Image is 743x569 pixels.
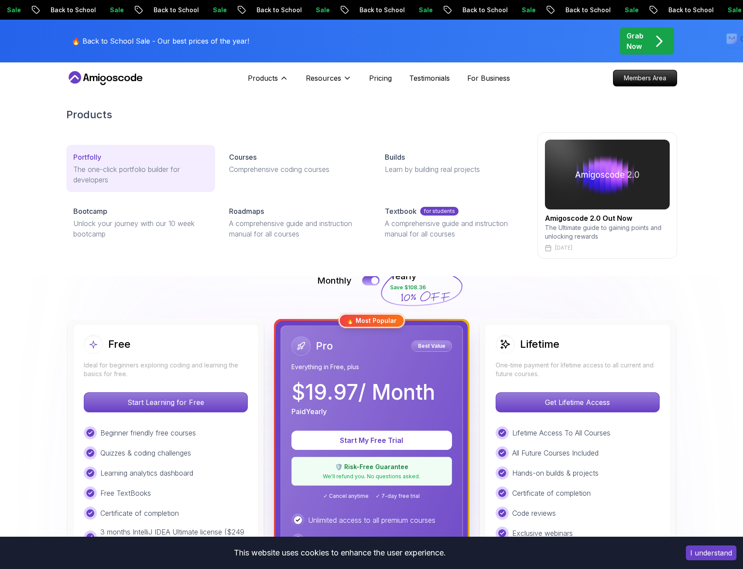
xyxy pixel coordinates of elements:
a: Start My Free Trial [291,436,452,445]
p: Sale [508,6,536,14]
p: A comprehensive guide and instruction manual for all courses [229,218,364,239]
a: For Business [467,73,510,83]
p: Learn by building real projects [385,164,520,175]
p: Comprehensive coding courses [229,164,364,175]
p: Ideal for beginners exploring coding and learning the basics for free. [84,361,248,378]
p: Certificate of completion [512,488,591,498]
p: Textbook [385,206,417,216]
a: Textbookfor studentsA comprehensive guide and instruction manual for all courses [378,199,527,246]
p: A comprehensive guide and instruction manual for all courses [385,218,520,239]
p: We'll refund you. No questions asked. [297,473,446,480]
a: Start Learning for Free [84,398,248,407]
p: Get Lifetime Access [496,393,659,412]
p: Back to School [37,6,96,14]
p: The Ultimate guide to gaining points and unlocking rewards [545,223,670,241]
a: RoadmapsA comprehensive guide and instruction manual for all courses [222,199,371,246]
button: Start Learning for Free [84,392,248,412]
a: BootcampUnlock your journey with our 10 week bootcamp [66,199,215,246]
p: Sale [714,6,742,14]
a: amigoscode 2.0Amigoscode 2.0 Out NowThe Ultimate guide to gaining points and unlocking rewards[DATE] [538,132,677,259]
p: Back to School [654,6,714,14]
p: Courses [229,152,257,162]
p: Start My Free Trial [302,435,442,446]
a: CoursesComprehensive coding courses [222,145,371,182]
p: Beginner friendly free courses [100,428,196,438]
span: ✓ 7-day free trial [376,493,420,500]
p: Sale [96,6,124,14]
a: PortfollyThe one-click portfolio builder for developers [66,145,215,192]
a: Pricing [369,73,392,83]
p: Back to School [243,6,302,14]
p: Start Learning for Free [84,393,247,412]
h2: Lifetime [520,337,559,351]
h2: Pro [316,339,333,353]
p: Monthly [317,274,352,287]
a: Testimonials [409,73,450,83]
p: Sale [302,6,330,14]
h2: Amigoscode 2.0 Out Now [545,213,670,223]
p: Resources [306,73,341,83]
button: Products [248,73,288,90]
p: Sale [199,6,227,14]
p: Portfolly [73,152,101,162]
p: 🛡️ Risk-Free Guarantee [297,463,446,471]
p: Lifetime Access To All Courses [512,428,610,438]
a: Members Area [613,70,677,86]
img: amigoscode 2.0 [545,140,670,209]
button: Resources [306,73,352,90]
p: The one-click portfolio builder for developers [73,164,208,185]
p: Back to School [449,6,508,14]
p: Bootcamp [73,206,107,216]
p: Exclusive webinars [512,528,573,538]
h2: Products [66,108,677,122]
p: Sale [405,6,433,14]
p: Unlimited access to all premium courses [308,515,435,525]
p: Builds [385,152,405,162]
p: Products [248,73,278,83]
button: Start My Free Trial [291,431,452,450]
p: Back to School [346,6,405,14]
p: Sale [611,6,639,14]
p: Roadmaps [229,206,264,216]
a: Get Lifetime Access [496,398,660,407]
p: Learning analytics dashboard [100,468,193,478]
p: Code reviews [512,508,556,518]
p: Back to School [140,6,199,14]
span: ✓ Cancel anytime [323,493,369,500]
p: $ 19.97 / Month [291,382,435,403]
p: Real-world builds & projects [308,535,397,545]
button: Accept cookies [686,545,736,560]
p: Free TextBooks [100,488,151,498]
h2: Free [108,337,130,351]
p: Best Value [413,342,451,350]
p: Paid Yearly [291,406,327,417]
p: for students [420,207,459,216]
p: [DATE] [555,244,572,251]
p: Unlock your journey with our 10 week bootcamp [73,218,208,239]
p: Grab Now [627,31,644,51]
p: 🔥 Back to School Sale - Our best prices of the year! [72,36,249,46]
div: This website uses cookies to enhance the user experience. [7,543,673,562]
p: Back to School [551,6,611,14]
p: All Future Courses Included [512,448,599,458]
p: Hands-on builds & projects [512,468,599,478]
button: Get Lifetime Access [496,392,660,412]
p: 3 months IntelliJ IDEA Ultimate license ($249 value) [100,527,248,548]
p: Everything in Free, plus [291,363,452,371]
a: BuildsLearn by building real projects [378,145,527,182]
p: One-time payment for lifetime access to all current and future courses. [496,361,660,378]
p: Certificate of completion [100,508,179,518]
p: Quizzes & coding challenges [100,448,191,458]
